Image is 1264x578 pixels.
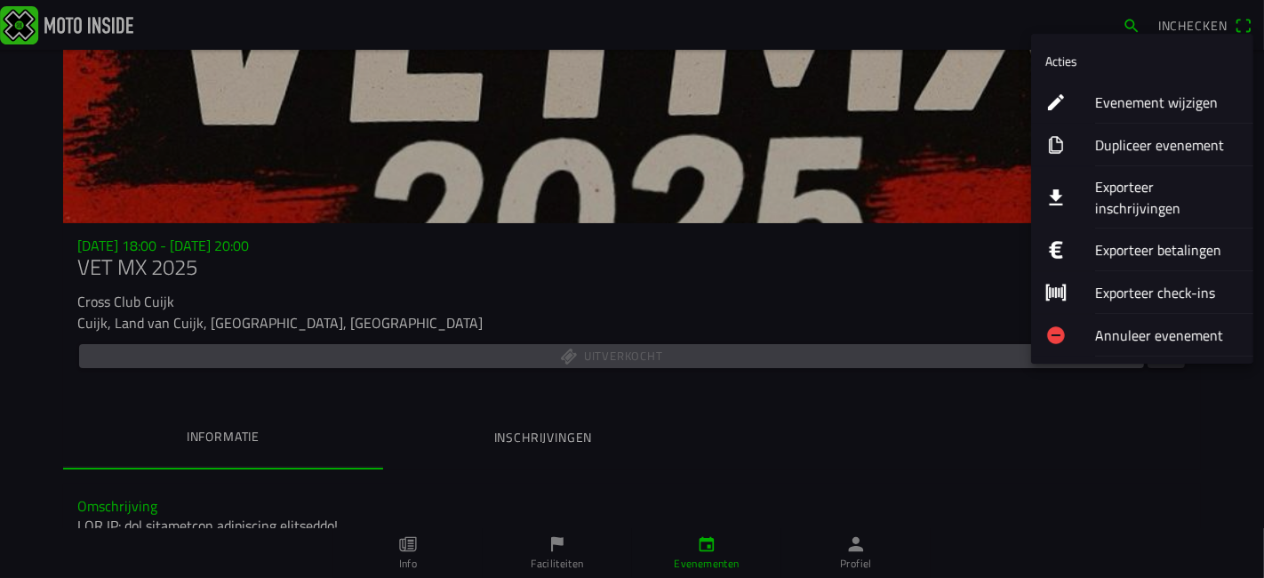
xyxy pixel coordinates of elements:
[1095,282,1239,303] ion-label: Exporteer check-ins
[1045,282,1067,303] ion-icon: barcode
[1095,176,1239,219] ion-label: Exporteer inschrijvingen
[1095,239,1239,261] ion-label: Exporteer betalingen
[1095,325,1239,346] ion-label: Annuleer evenement
[1045,325,1067,346] ion-icon: remove circle
[1045,187,1067,208] ion-icon: download
[1045,52,1077,70] ion-label: Acties
[1095,134,1239,156] ion-label: Dupliceer evenement
[1095,92,1239,113] ion-label: Evenement wijzigen
[1045,239,1067,261] ion-icon: logo euro
[1045,134,1067,156] ion-icon: copy
[1045,92,1067,113] ion-icon: create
